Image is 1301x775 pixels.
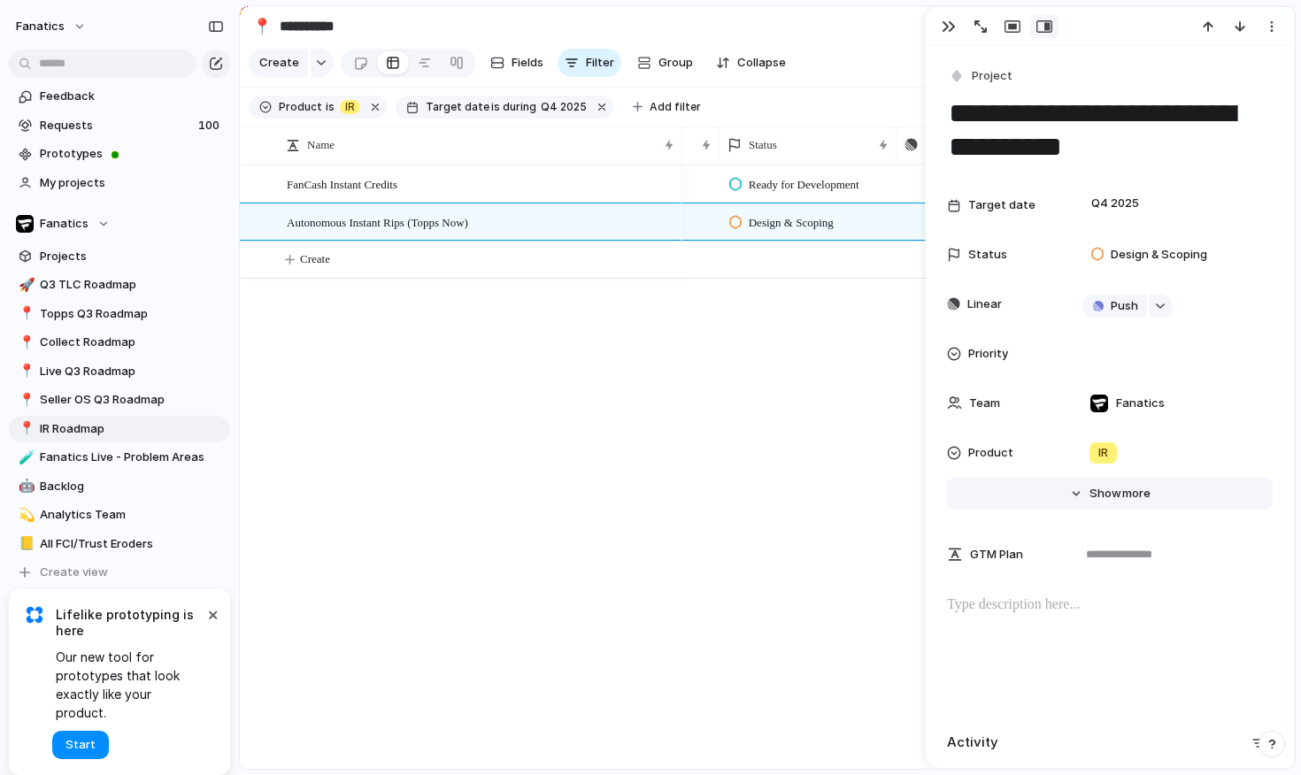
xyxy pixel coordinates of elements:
div: 💫 [19,505,31,526]
a: 🤖Backlog [9,473,230,500]
a: Requests100 [9,112,230,139]
span: Projects [40,248,224,265]
span: Linear [967,295,1002,313]
button: isduring [489,97,539,117]
span: Name [307,136,335,154]
span: Requests [40,117,193,134]
button: 🧪 [16,449,34,466]
div: 📍 [19,418,31,439]
div: 🧪 [19,448,31,468]
div: 🤖 [19,476,31,496]
span: Project [972,67,1012,85]
span: IR [345,99,355,115]
button: 📍 [16,363,34,380]
button: 📍 [248,12,276,41]
span: Analytics Team [40,506,224,524]
span: Q4 2025 [1087,193,1143,214]
span: Design & Scoping [749,214,834,232]
button: 📒 [16,535,34,553]
button: Showmore [947,478,1273,510]
span: Backlog [40,478,224,495]
button: Group [628,49,702,77]
span: IR Roadmap [40,420,224,438]
span: Topps Q3 Roadmap [40,305,224,323]
span: Group [658,54,693,72]
div: 📒 [19,533,31,554]
button: Create view [9,559,230,586]
button: is [322,97,338,117]
span: Push [1111,297,1138,315]
button: fanatics [8,12,96,41]
span: Start [65,736,96,754]
button: Filter [558,49,621,77]
button: Start [52,731,109,759]
a: Prototypes [9,141,230,167]
span: Fanatics [1116,395,1165,412]
a: 📍Live Q3 Roadmap [9,358,230,385]
button: 💫 [16,506,34,524]
span: Autonomous Instant Rips (Topps Now) [287,211,468,232]
span: is [491,99,500,115]
span: Q3 TLC Roadmap [40,276,224,294]
button: Fields [483,49,550,77]
a: 📍Collect Roadmap [9,329,230,356]
a: 💫Analytics Team [9,502,230,528]
span: All FCI/Trust Eroders [40,535,224,553]
a: 🧪Fanatics Live - Problem Areas [9,444,230,471]
span: GTM Plan [970,546,1023,564]
span: Feedback [40,88,224,105]
a: 🚀Q3 TLC Roadmap [9,272,230,298]
span: Status [749,136,777,154]
span: fanatics [16,18,65,35]
span: Priority [968,345,1008,363]
span: Create [259,54,299,72]
button: Push [1082,295,1147,318]
span: Lifelike prototyping is here [56,607,204,639]
span: Status [968,246,1007,264]
span: is [326,99,335,115]
button: Fanatics [9,211,230,237]
span: more [1122,485,1151,503]
span: My projects [40,174,224,192]
span: FanCash Instant Credits [287,173,397,194]
button: Add filter [622,95,712,119]
span: Show [1089,485,1121,503]
span: Fanatics Live - Problem Areas [40,449,224,466]
div: 🚀 [19,275,31,295]
button: Collapse [709,49,793,77]
div: 📍 [19,361,31,381]
a: 📍IR Roadmap [9,416,230,442]
div: 📍 [19,390,31,411]
div: 📍 [252,14,272,38]
div: 📍Topps Q3 Roadmap [9,301,230,327]
div: 📍 [19,303,31,324]
span: Product [279,99,322,115]
button: 🚀 [16,276,34,294]
span: Filter [586,54,614,72]
span: 100 [198,117,223,134]
span: Fields [512,54,543,72]
span: Create view [40,564,108,581]
span: Add filter [650,99,701,115]
span: Collect Roadmap [40,334,224,351]
span: Create [300,250,330,268]
span: Seller OS Q3 Roadmap [40,391,224,409]
span: during [500,99,536,115]
button: 📍 [16,305,34,323]
span: Live Q3 Roadmap [40,363,224,380]
div: 📍 [19,333,31,353]
span: Ready for Development [749,176,859,194]
button: 📍 [16,420,34,438]
span: Prototypes [40,145,224,163]
a: 📍Seller OS Q3 Roadmap [9,387,230,413]
span: Team [969,395,1000,412]
a: 📒All FCI/Trust Eroders [9,531,230,557]
button: 📍 [16,391,34,409]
